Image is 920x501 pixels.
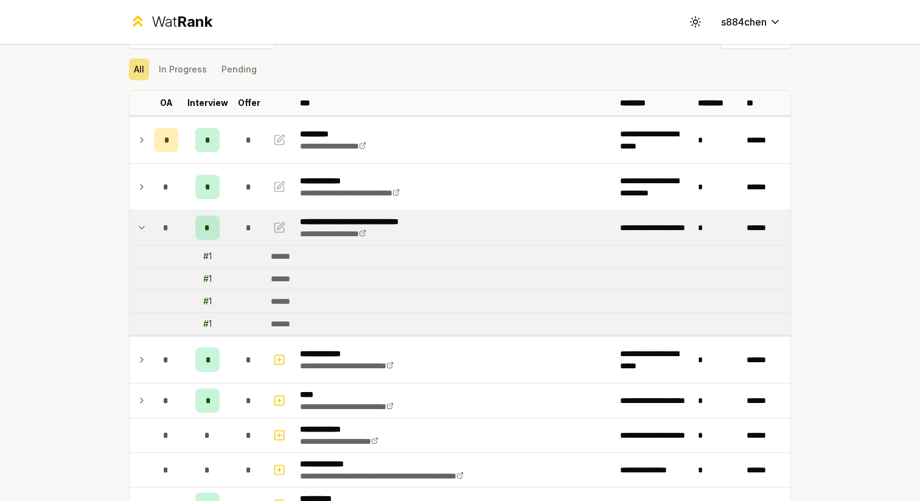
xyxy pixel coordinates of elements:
[129,12,212,32] a: WatRank
[238,97,260,109] p: Offer
[160,97,173,109] p: OA
[152,12,212,32] div: Wat
[711,11,791,33] button: s884chen
[154,58,212,80] button: In Progress
[203,295,212,307] div: # 1
[721,15,767,29] span: s884chen
[187,97,228,109] p: Interview
[203,318,212,330] div: # 1
[203,250,212,262] div: # 1
[203,273,212,285] div: # 1
[217,58,262,80] button: Pending
[177,13,212,30] span: Rank
[129,58,149,80] button: All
